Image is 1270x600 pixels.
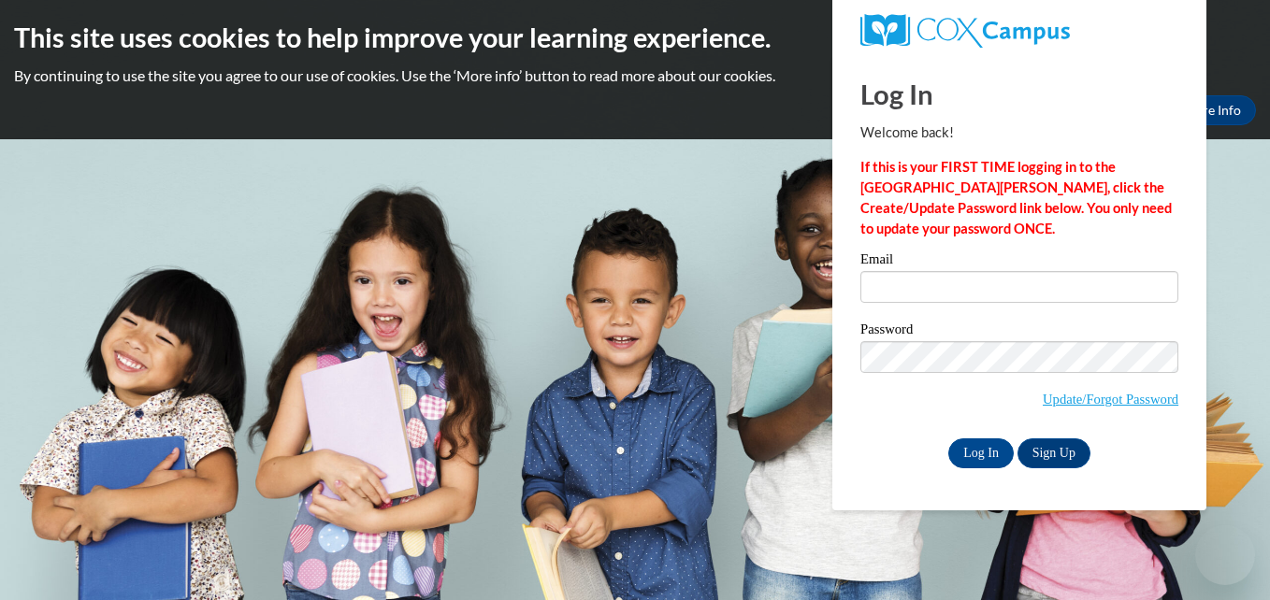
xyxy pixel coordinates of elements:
[14,19,1256,56] h2: This site uses cookies to help improve your learning experience.
[14,65,1256,86] p: By continuing to use the site you agree to our use of cookies. Use the ‘More info’ button to read...
[860,14,1178,48] a: COX Campus
[860,14,1070,48] img: COX Campus
[860,75,1178,113] h1: Log In
[1017,438,1090,468] a: Sign Up
[860,122,1178,143] p: Welcome back!
[860,322,1178,341] label: Password
[1043,392,1178,407] a: Update/Forgot Password
[860,252,1178,271] label: Email
[1195,525,1255,585] iframe: Button to launch messaging window
[860,159,1172,236] strong: If this is your FIRST TIME logging in to the [GEOGRAPHIC_DATA][PERSON_NAME], click the Create/Upd...
[1168,95,1256,125] a: More Info
[948,438,1014,468] input: Log In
